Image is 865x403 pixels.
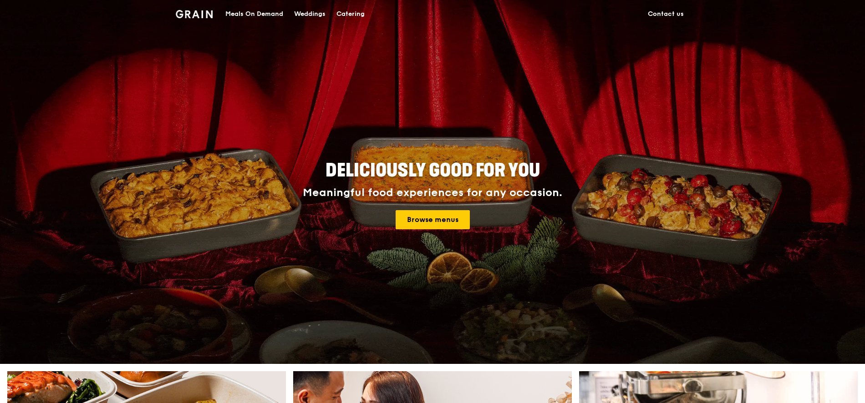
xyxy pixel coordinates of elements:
span: Deliciously good for you [326,160,540,181]
div: Weddings [294,0,326,28]
img: Grain [176,10,213,18]
div: Meals On Demand [225,0,283,28]
a: Catering [331,0,370,28]
a: Weddings [289,0,331,28]
div: Catering [336,0,365,28]
a: Contact us [642,0,689,28]
a: Browse menus [396,210,470,229]
div: Meaningful food experiences for any occasion. [269,186,596,199]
